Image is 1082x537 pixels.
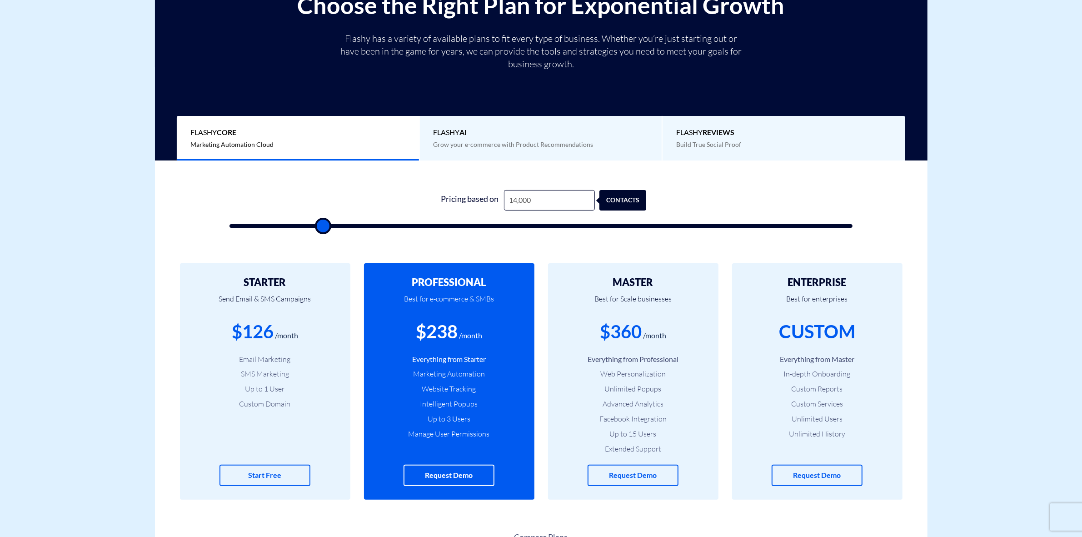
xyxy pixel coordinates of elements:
li: Everything from Starter [378,354,521,365]
a: Request Demo [772,465,863,486]
li: Facebook Integration [562,414,705,424]
p: Best for enterprises [746,288,889,319]
a: Start Free [219,465,310,486]
li: Up to 15 Users [562,429,705,439]
p: Best for e-commerce & SMBs [378,288,521,319]
a: Request Demo [588,465,678,486]
li: Up to 1 User [194,384,337,394]
div: $238 [416,319,458,345]
li: Unlimited Users [746,414,889,424]
span: Build True Social Proof [676,141,741,148]
b: Core [217,128,236,136]
h2: MASTER [562,277,705,288]
li: Unlimited History [746,429,889,439]
li: In-depth Onboarding [746,369,889,379]
li: Manage User Permissions [378,429,521,439]
span: Flashy [676,127,892,138]
div: $360 [600,319,642,345]
span: Flashy [190,127,405,138]
div: Pricing based on [436,190,504,211]
li: Unlimited Popups [562,384,705,394]
h2: PROFESSIONAL [378,277,521,288]
p: Flashy has a variety of available plans to fit every type of business. Whether you’re just starti... [337,32,746,70]
b: REVIEWS [703,128,734,136]
li: Custom Services [746,399,889,409]
li: Marketing Automation [378,369,521,379]
li: Custom Reports [746,384,889,394]
li: Everything from Professional [562,354,705,365]
li: Everything from Master [746,354,889,365]
b: AI [460,128,467,136]
a: Request Demo [404,465,494,486]
li: Advanced Analytics [562,399,705,409]
div: $126 [232,319,274,345]
span: Flashy [434,127,648,138]
span: Grow your e-commerce with Product Recommendations [434,141,593,148]
p: Best for Scale businesses [562,288,705,319]
div: /month [459,331,482,341]
div: /month [275,331,298,341]
h2: ENTERPRISE [746,277,889,288]
div: /month [643,331,666,341]
div: CUSTOM [779,319,855,345]
li: SMS Marketing [194,369,337,379]
li: Web Personalization [562,369,705,379]
li: Email Marketing [194,354,337,365]
span: Marketing Automation Cloud [190,141,274,148]
p: Send Email & SMS Campaigns [194,288,337,319]
h2: STARTER [194,277,337,288]
li: Extended Support [562,444,705,454]
li: Website Tracking [378,384,521,394]
li: Intelligent Popups [378,399,521,409]
div: contacts [604,190,651,211]
li: Up to 3 Users [378,414,521,424]
li: Custom Domain [194,399,337,409]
